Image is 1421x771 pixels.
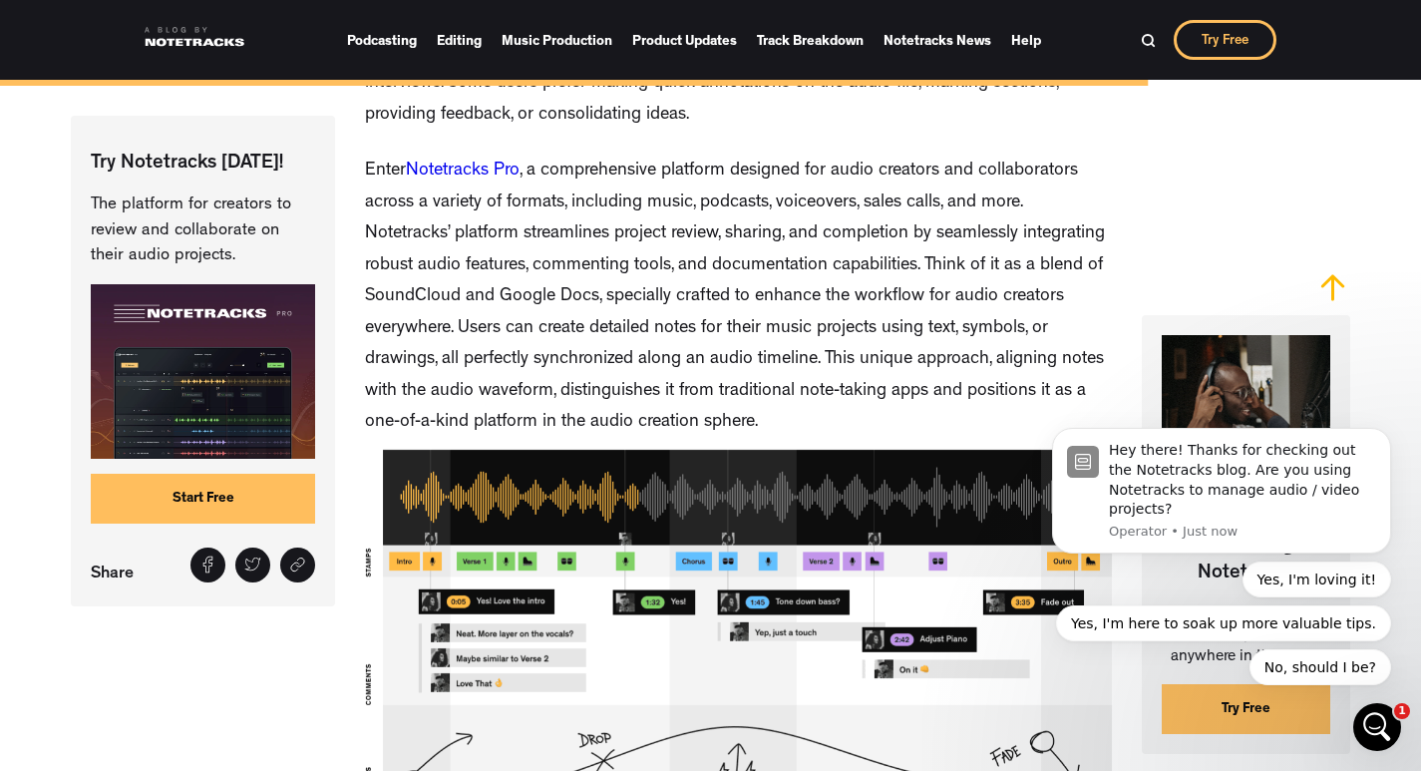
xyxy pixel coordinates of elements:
a: Product Updates [632,26,737,55]
img: Search Bar [1141,33,1156,48]
a: Track Breakdown [757,26,864,55]
p: Share [91,559,144,587]
a: Try Free [1174,20,1276,60]
iframe: Intercom live chat [1353,703,1401,751]
iframe: Intercom notifications message [1022,294,1421,717]
p: Try Notetracks [DATE]! [91,151,315,178]
a: Podcasting [347,26,417,55]
img: Share link icon [289,557,306,574]
a: Editing [437,26,482,55]
p: The platform for creators to review and collaborate on their audio projects. [91,193,315,269]
a: Start Free [91,474,315,524]
a: Share on Facebook [190,548,225,582]
a: Help [1011,26,1041,55]
span: 1 [1394,703,1410,719]
p: Enter , a comprehensive platform designed for audio creators and collaborators across a variety o... [365,157,1112,440]
a: Notetracks Pro [406,163,520,181]
a: Notetracks News [884,26,991,55]
a: Tweet [235,548,270,582]
a: Music Production [502,26,612,55]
